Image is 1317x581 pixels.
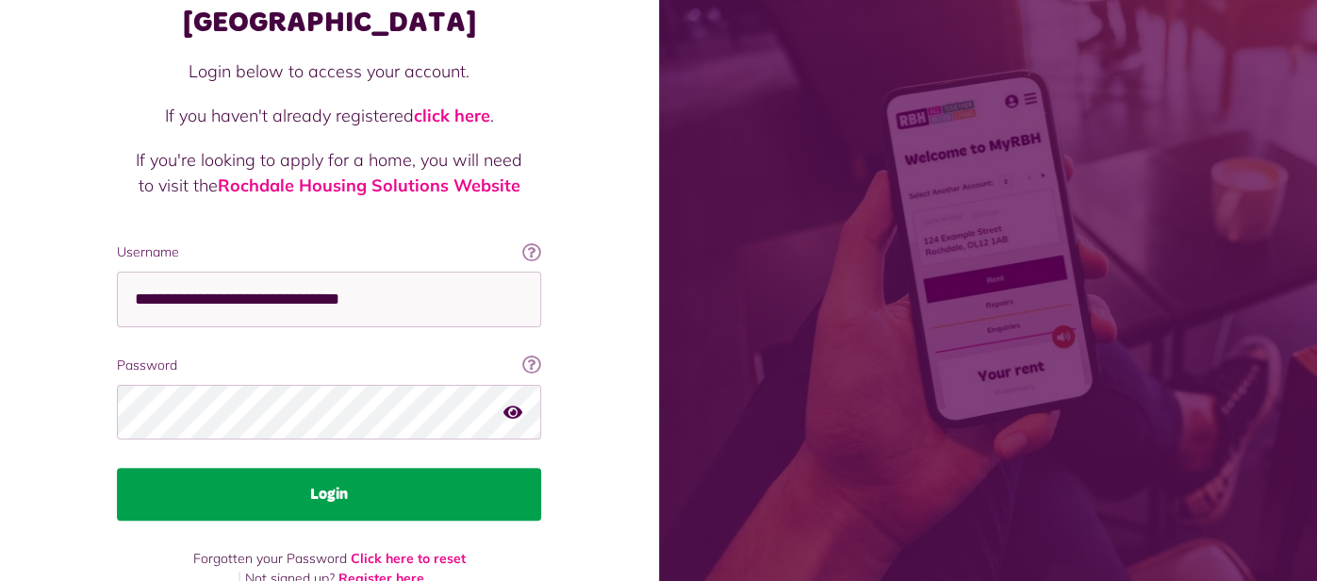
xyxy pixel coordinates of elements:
label: Password [117,356,541,375]
a: Rochdale Housing Solutions Website [218,174,520,196]
a: Click here to reset [351,550,466,567]
p: If you haven't already registered . [136,103,522,128]
span: Forgotten your Password [193,550,347,567]
button: Login [117,468,541,521]
p: If you're looking to apply for a home, you will need to visit the [136,147,522,198]
label: Username [117,242,541,262]
p: Login below to access your account. [136,58,522,84]
a: click here [414,105,490,126]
